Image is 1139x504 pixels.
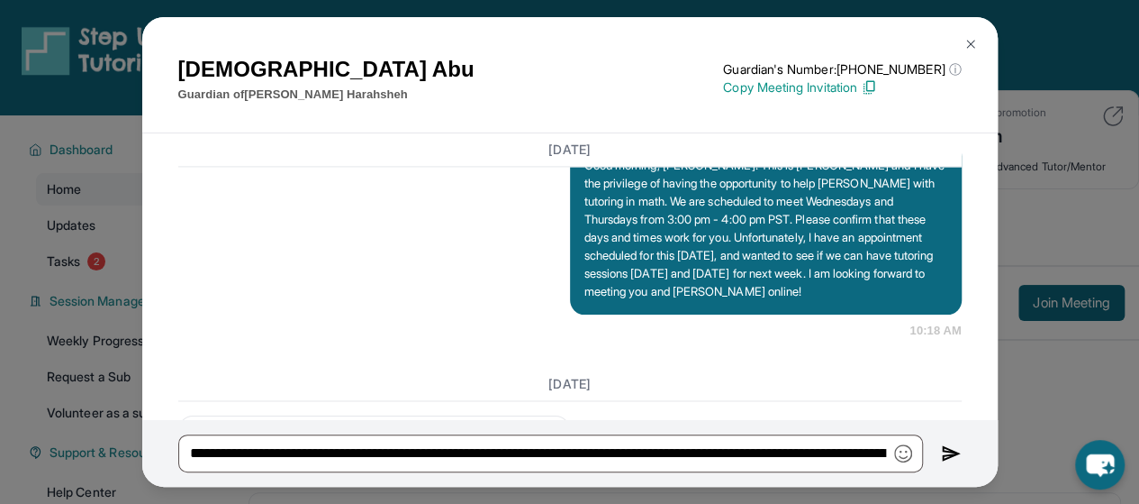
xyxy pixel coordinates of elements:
button: chat-button [1075,440,1125,490]
p: Copy Meeting Invitation [723,78,961,96]
p: Guardian's Number: [PHONE_NUMBER] [723,60,961,78]
img: Send icon [941,443,962,464]
span: 10:18 AM [909,322,961,340]
h3: [DATE] [178,141,962,159]
span: ⓘ [948,60,961,78]
img: Close Icon [963,37,978,51]
p: Guardian of [PERSON_NAME] Harahsheh [178,86,475,104]
h3: [DATE] [178,375,962,393]
h1: [DEMOGRAPHIC_DATA] Abu [178,53,475,86]
p: Good morning, [PERSON_NAME]! This is [PERSON_NAME] and I have the privilege of having the opportu... [584,156,947,300]
img: Emoji [894,444,912,463]
img: Copy Icon [861,79,877,96]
